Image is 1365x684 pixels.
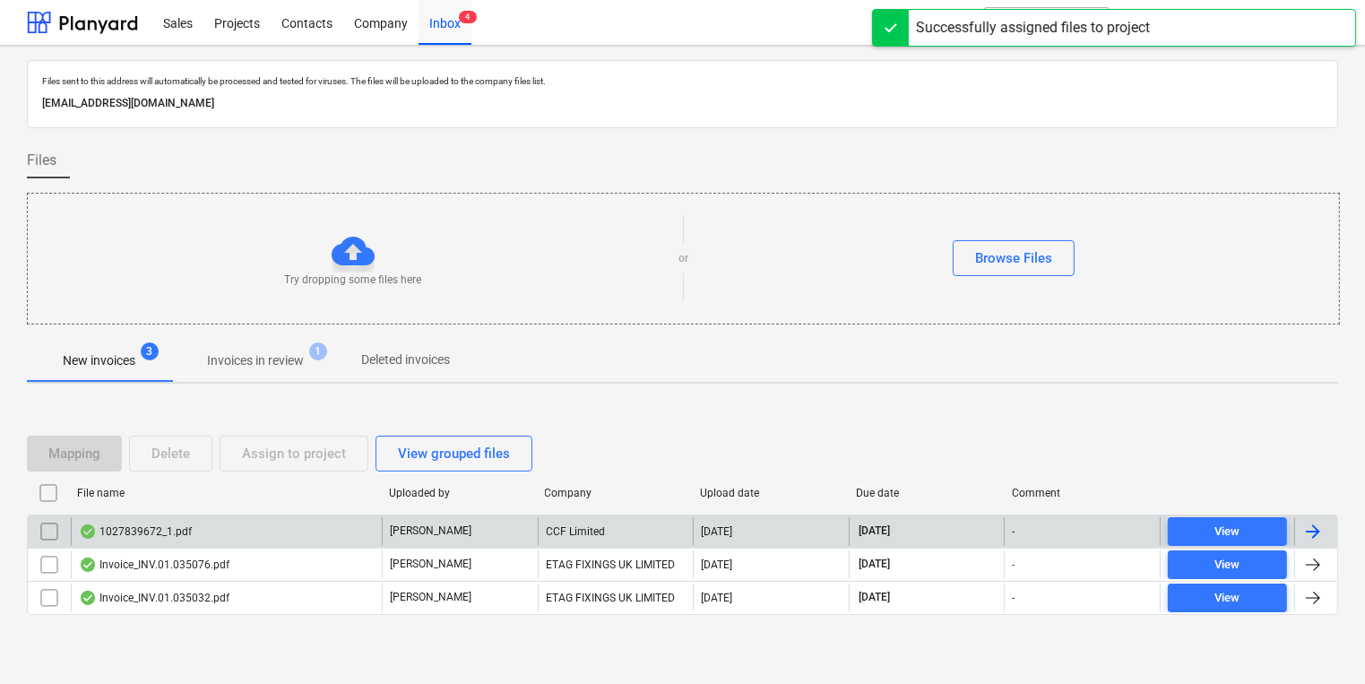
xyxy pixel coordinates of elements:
div: Company [545,487,687,499]
div: 1027839672_1.pdf [79,524,192,539]
button: View grouped files [376,436,532,472]
div: - [1012,592,1015,604]
p: Invoices in review [207,351,304,370]
p: [PERSON_NAME] [390,590,471,605]
div: - [1012,558,1015,571]
iframe: Chat Widget [1275,598,1365,684]
p: Files sent to this address will automatically be processed and tested for viruses. The files will... [42,75,1323,87]
div: - [1012,525,1015,538]
div: Invoice_INV.01.035032.pdf [79,591,229,605]
div: Try dropping some files hereorBrowse Files [27,193,1340,325]
div: Invoice_INV.01.035076.pdf [79,558,229,572]
button: View [1168,550,1287,579]
div: OCR finished [79,591,97,605]
div: View [1215,555,1240,576]
button: View [1168,517,1287,546]
span: [DATE] [857,557,892,572]
p: Deleted invoices [361,351,450,369]
p: New invoices [63,351,135,370]
span: [DATE] [857,524,892,539]
span: 3 [141,342,159,360]
div: Due date [856,487,998,499]
div: ETAG FIXINGS UK LIMITED [538,550,694,579]
div: Uploaded by [389,487,531,499]
div: CCF Limited [538,517,694,546]
div: Browse Files [975,247,1052,270]
div: Upload date [700,487,842,499]
button: View [1168,584,1287,612]
div: Comment [1012,487,1153,499]
span: Files [27,150,56,171]
div: File name [77,487,375,499]
div: Successfully assigned files to project [916,17,1150,39]
p: [PERSON_NAME] [390,524,471,539]
span: 1 [309,342,327,360]
div: View grouped files [398,442,510,465]
div: [DATE] [701,592,732,604]
button: Browse Files [953,240,1075,276]
div: [DATE] [701,558,732,571]
span: [DATE] [857,590,892,605]
div: View [1215,522,1240,542]
div: OCR finished [79,558,97,572]
p: Try dropping some files here [285,273,422,288]
div: OCR finished [79,524,97,539]
span: 4 [459,11,477,23]
div: View [1215,588,1240,609]
div: [DATE] [701,525,732,538]
p: or [678,251,688,266]
p: [EMAIL_ADDRESS][DOMAIN_NAME] [42,94,1323,113]
div: ETAG FIXINGS UK LIMITED [538,584,694,612]
p: [PERSON_NAME] [390,557,471,572]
